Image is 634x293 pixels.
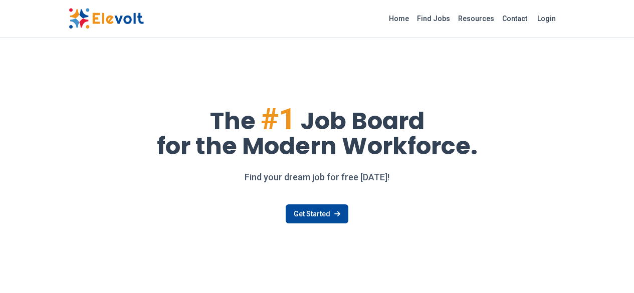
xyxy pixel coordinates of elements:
[261,101,296,137] span: #1
[413,11,454,27] a: Find Jobs
[385,11,413,27] a: Home
[69,104,566,158] h1: The Job Board for the Modern Workforce.
[498,11,531,27] a: Contact
[286,204,348,223] a: Get Started
[454,11,498,27] a: Resources
[69,170,566,184] p: Find your dream job for free [DATE]!
[531,9,562,29] a: Login
[69,8,144,29] img: Elevolt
